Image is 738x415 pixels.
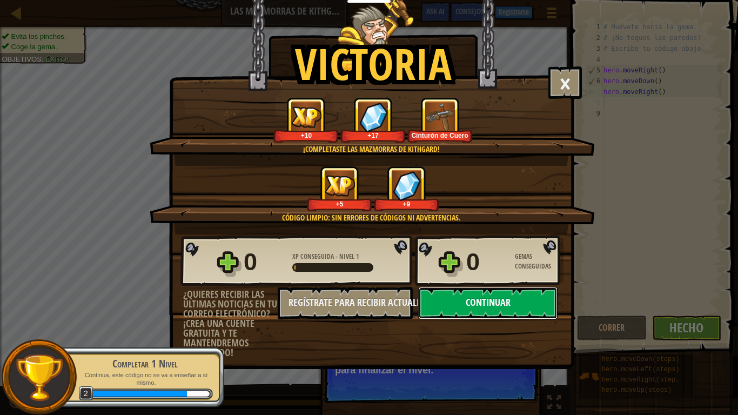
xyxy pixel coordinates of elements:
[79,386,93,401] span: 2
[393,171,421,200] img: Gemas Conseguidas
[376,200,437,208] div: +9
[201,144,542,155] div: ¡Completaste las Mazmorras de Kithgard!
[343,131,404,139] div: +17
[466,245,508,279] div: 0
[183,290,278,358] div: ¿Quieres recibir las últimas noticias en tu correo electrónico? ¡Crea una cuente gratuita y te ma...
[292,252,359,262] div: -
[292,252,336,261] span: XP Conseguida
[244,245,286,279] div: 0
[548,66,582,99] button: ×
[77,371,213,387] p: Continua, este código no se va a enseñar a sí mismo.
[359,102,387,132] img: Gemas Conseguidas
[291,106,321,128] img: XP Conseguida
[278,287,413,319] button: Regístrate para recibir actualizaciones.
[276,131,337,139] div: +10
[309,200,370,208] div: +5
[201,212,542,223] div: Código limpio: sin errores de códigos ni advertencias.
[295,40,452,88] h1: Victoria
[338,252,356,261] span: Nivel
[418,287,558,319] button: Continuar
[77,356,213,371] div: Completar 1 Nivel
[356,252,359,261] span: 1
[410,131,471,139] div: Cinturón de Cuero
[15,353,64,402] img: trophy.png
[325,175,355,196] img: XP Conseguida
[515,252,563,271] div: Gemas Conseguidas
[425,102,455,132] img: Nuevo artículo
